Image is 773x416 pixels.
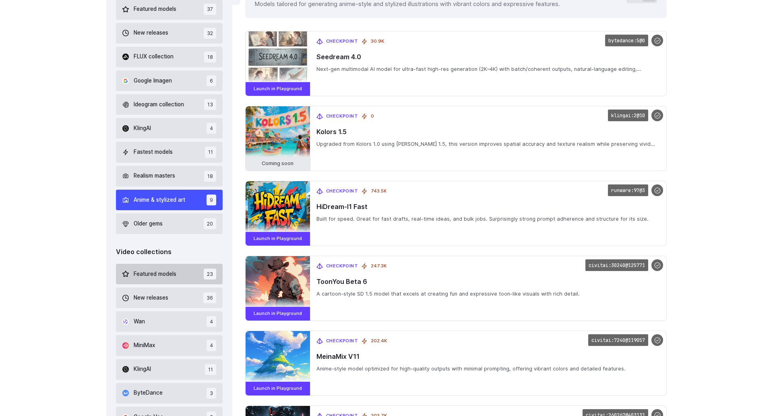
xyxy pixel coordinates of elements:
span: ByteDance [134,389,163,397]
span: 9 [207,195,216,205]
span: New releases [134,294,168,302]
span: Checkpoint [326,188,358,195]
button: MiniMax 4 [116,335,223,356]
code: civitai:7240@119057 [588,334,648,346]
span: HiDream-I1 Fast [316,203,660,211]
button: Ideogram collection 13 [116,94,223,115]
span: Google Imagen [134,77,172,85]
button: Fastest models 11 [116,142,223,162]
span: 0 [371,113,374,120]
span: Ideogram collection [134,100,184,109]
span: 3 [207,388,216,399]
div: Video collections [116,247,223,257]
span: MeinaMix V11 [316,353,660,360]
button: ByteDance 3 [116,383,223,404]
button: KlingAI 11 [116,359,223,380]
span: 37 [204,4,216,14]
button: New releases 32 [116,23,223,43]
button: Older gems 20 [116,213,223,234]
span: Kolors 1.5 [316,128,660,136]
span: Seedream 4.0 [316,53,660,61]
span: 36 [203,292,216,303]
span: 4 [207,123,216,134]
span: Anime-style model optimized for high-quality outputs with minimal prompting, offering vibrant col... [316,365,660,373]
img: HiDream-I1 Fast [246,181,310,233]
span: KlingAI [134,365,151,374]
span: Wan [134,317,145,326]
span: 18 [204,171,216,182]
code: runware:97@3 [608,184,648,196]
code: civitai:30240@125771 [585,259,648,271]
span: Checkpoint [326,38,358,45]
span: A cartoon-style SD 1.5 model that excels at creating fun and expressive toon-like visuals with ri... [316,290,660,298]
span: New releases [134,29,168,37]
span: FLUX collection [134,52,174,61]
code: klingai:2@10 [608,110,648,121]
span: 11 [205,364,216,375]
span: KlingAI [134,124,151,133]
span: 18 [204,52,216,62]
span: ToonYou Beta 6 [316,278,660,286]
span: 30.9K [371,38,384,45]
span: Next-gen multimodal AI model for ultra-fast high-res generation (2K–4K) with batch/coherent outpu... [316,66,660,73]
span: 23 [204,269,216,279]
span: Featured models [134,270,176,279]
button: New releases 36 [116,288,223,308]
span: Checkpoint [326,113,358,120]
span: Anime & stylized art [134,196,185,205]
span: 247.3K [371,263,386,270]
span: Checkpoint [326,263,358,270]
button: Featured models 23 [116,264,223,284]
button: Google Imagen 6 [116,70,223,91]
span: 6 [207,75,216,86]
span: Fastest models [134,148,173,157]
span: Realism masters [134,172,175,180]
code: bytedance:5@0 [605,35,648,46]
span: MiniMax [134,341,155,350]
span: 11 [205,147,216,157]
span: 4 [207,340,216,351]
span: 20 [204,218,216,229]
span: Older gems [134,219,163,228]
span: Checkpoint [326,337,358,345]
span: 13 [204,99,216,110]
span: Upgraded from Kolors 1.0 using [PERSON_NAME] 1.5, this version improves spatial accuracy and text... [316,141,660,148]
img: Seedream 4.0 [246,31,310,83]
span: 743.5K [371,188,386,195]
img: MeinaMix V11 [246,331,310,383]
img: Kolors 1.5 [246,106,310,158]
button: Realism masters 18 [116,166,223,186]
button: Wan 4 [116,311,223,332]
button: Anime & stylized art 9 [116,190,223,210]
span: Built for speed. Great for fast drafts, real-time ideas, and bulk jobs. Surprisingly strong promp... [316,215,660,223]
img: ToonYou Beta 6 [246,256,310,308]
button: FLUX collection 18 [116,47,223,67]
button: KlingAI 4 [116,118,223,139]
span: 4 [207,316,216,327]
span: 202.4K [371,337,387,345]
span: Featured models [134,5,176,14]
span: 32 [204,28,216,39]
